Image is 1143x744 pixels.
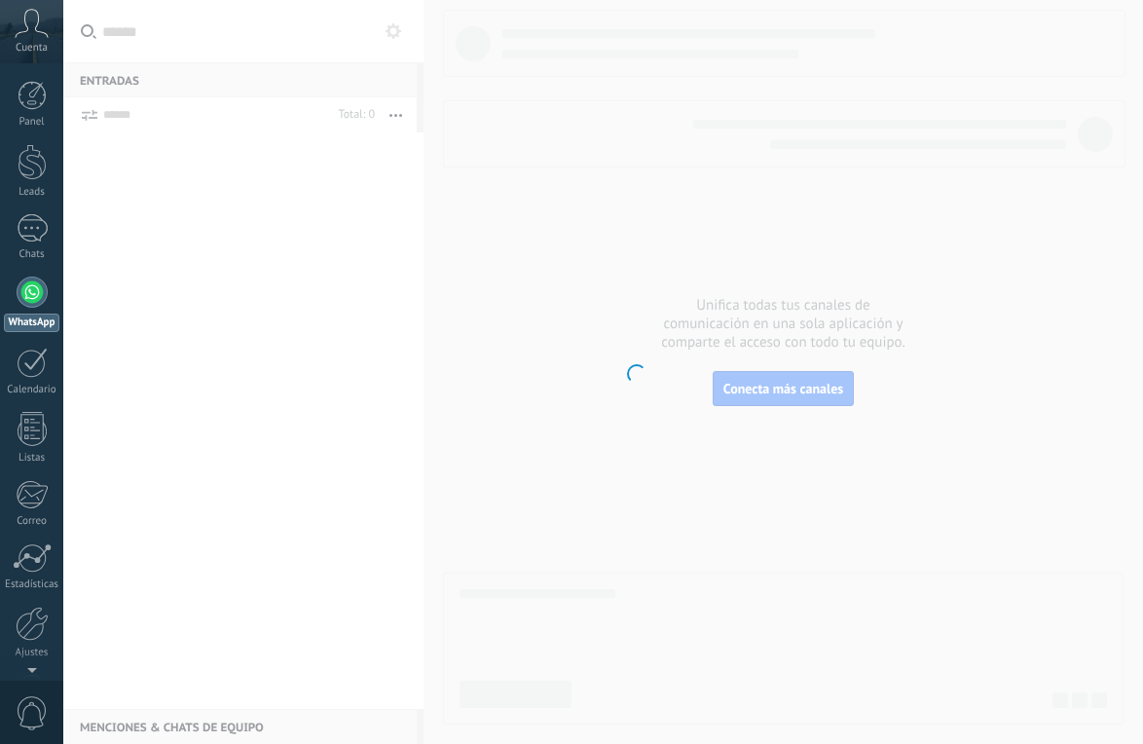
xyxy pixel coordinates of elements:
[4,647,60,659] div: Ajustes
[4,515,60,528] div: Correo
[4,186,60,199] div: Leads
[4,248,60,261] div: Chats
[4,116,60,129] div: Panel
[4,314,59,332] div: WhatsApp
[4,578,60,591] div: Estadísticas
[16,42,48,55] span: Cuenta
[4,384,60,396] div: Calendario
[4,452,60,465] div: Listas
